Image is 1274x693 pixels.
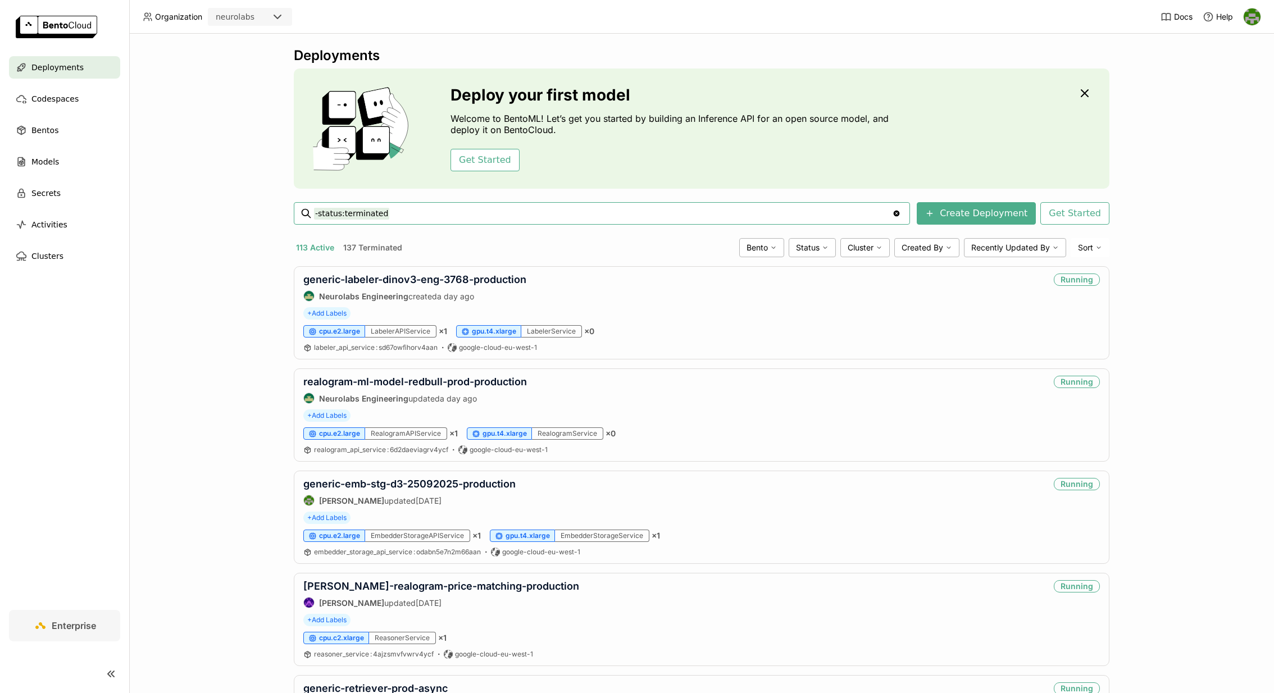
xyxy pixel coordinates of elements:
span: Docs [1174,12,1193,22]
div: LabelerAPIService [365,325,436,338]
button: 113 Active [294,240,336,255]
button: Get Started [1040,202,1109,225]
button: 137 Terminated [341,240,404,255]
span: Status [796,243,820,253]
div: Bento [739,238,784,257]
div: updated [303,495,516,506]
span: cpu.e2.large [319,327,360,336]
input: Search [314,204,892,222]
a: labeler_api_service:sd67owfihorv4aan [314,343,438,352]
a: Bentos [9,119,120,142]
button: Get Started [451,149,520,171]
a: embedder_storage_api_service:odabn5e7n2m66aan [314,548,481,557]
span: +Add Labels [303,614,351,626]
span: × 0 [606,428,616,439]
div: neurolabs [216,11,254,22]
span: Created By [902,243,943,253]
a: Codespaces [9,88,120,110]
img: Toby Thomas [304,495,314,505]
div: EmbedderStorageAPIService [365,530,470,542]
span: × 1 [472,531,481,541]
a: realogram-ml-model-redbull-prod-production [303,376,527,387]
a: Models [9,151,120,173]
div: Recently Updated By [964,238,1066,257]
span: Recently Updated By [971,243,1050,253]
span: Models [31,155,59,168]
strong: Neurolabs Engineering [319,291,408,301]
h3: Deploy your first model [451,86,894,104]
div: Running [1054,580,1100,592]
div: updated [303,597,579,608]
span: google-cloud-eu-west-1 [459,343,537,352]
div: updated [303,393,527,404]
span: embedder_storage_api_service odabn5e7n2m66aan [314,548,481,556]
div: Cluster [840,238,890,257]
div: RealogramAPIService [365,427,447,440]
span: : [370,650,372,658]
span: Cluster [848,243,873,253]
span: cpu.c2.xlarge [319,633,364,642]
span: gpu.t4.xlarge [506,531,550,540]
span: Secrets [31,186,61,200]
span: gpu.t4.xlarge [472,327,516,336]
div: EmbedderStorageService [555,530,649,542]
span: gpu.t4.xlarge [483,429,527,438]
a: [PERSON_NAME]-realogram-price-matching-production [303,580,579,592]
div: Running [1054,478,1100,490]
input: Selected neurolabs. [256,12,257,23]
div: Sort [1071,238,1109,257]
div: Running [1054,376,1100,388]
div: RealogramService [532,427,603,440]
span: google-cloud-eu-west-1 [455,650,533,659]
div: Deployments [294,47,1109,64]
div: Help [1203,11,1233,22]
div: Status [789,238,836,257]
div: ReasonerService [369,632,436,644]
strong: [PERSON_NAME] [319,496,384,505]
div: LabelerService [521,325,582,338]
span: labeler_api_service sd67owfihorv4aan [314,343,438,352]
span: Enterprise [52,620,96,631]
span: [DATE] [416,496,442,505]
span: Sort [1078,243,1093,253]
button: Create Deployment [917,202,1036,225]
span: cpu.e2.large [319,531,360,540]
span: × 1 [449,428,458,439]
span: +Add Labels [303,307,351,320]
span: Bentos [31,124,58,137]
img: Toby Thomas [1244,8,1261,25]
span: : [413,548,415,556]
strong: [PERSON_NAME] [319,598,384,608]
span: Bento [747,243,768,253]
span: × 1 [652,531,660,541]
div: Created By [894,238,959,257]
span: : [376,343,377,352]
a: Deployments [9,56,120,79]
span: google-cloud-eu-west-1 [470,445,548,454]
span: +Add Labels [303,409,351,422]
a: Docs [1161,11,1193,22]
span: reasoner_service 4ajzsmvfvwrv4ycf [314,650,434,658]
a: reasoner_service:4ajzsmvfvwrv4ycf [314,650,434,659]
a: generic-emb-stg-d3-25092025-production [303,478,516,490]
svg: Clear value [892,209,901,218]
span: × 1 [439,326,447,336]
span: : [387,445,389,454]
span: × 0 [584,326,594,336]
span: +Add Labels [303,512,351,524]
span: Codespaces [31,92,79,106]
a: Enterprise [9,610,120,641]
img: Neurolabs Engineering [304,393,314,403]
span: cpu.e2.large [319,429,360,438]
span: Deployments [31,61,84,74]
span: realogram_api_service 6d2daeviagrv4ycf [314,445,448,454]
a: Activities [9,213,120,236]
span: a day ago [437,291,474,301]
p: Welcome to BentoML! Let’s get you started by building an Inference API for an open source model, ... [451,113,894,135]
a: realogram_api_service:6d2daeviagrv4ycf [314,445,448,454]
span: Clusters [31,249,63,263]
img: cover onboarding [303,86,424,171]
span: google-cloud-eu-west-1 [502,548,580,557]
span: Activities [31,218,67,231]
div: created [303,290,526,302]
